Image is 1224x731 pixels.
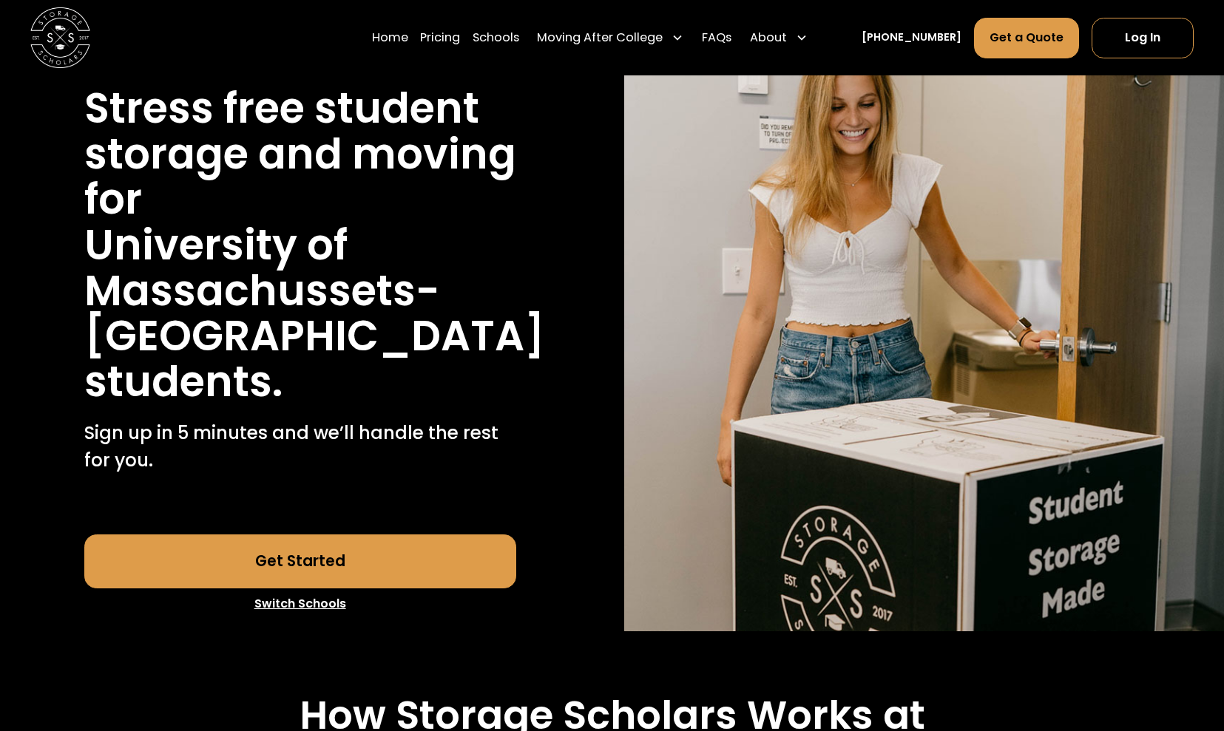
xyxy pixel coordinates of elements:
[84,86,516,222] h1: Stress free student storage and moving for
[84,420,516,474] p: Sign up in 5 minutes and we’ll handle the rest for you.
[750,29,787,47] div: About
[473,16,519,58] a: Schools
[974,17,1080,58] a: Get a Quote
[743,16,814,58] div: About
[531,16,690,58] div: Moving After College
[702,16,731,58] a: FAQs
[84,534,516,588] a: Get Started
[420,16,460,58] a: Pricing
[30,7,90,67] img: Storage Scholars main logo
[84,588,516,619] a: Switch Schools
[1092,17,1194,58] a: Log In
[537,29,663,47] div: Moving After College
[84,359,283,405] h1: students.
[372,16,408,58] a: Home
[84,222,545,359] h1: University of Massachussets-[GEOGRAPHIC_DATA]
[862,30,961,45] a: [PHONE_NUMBER]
